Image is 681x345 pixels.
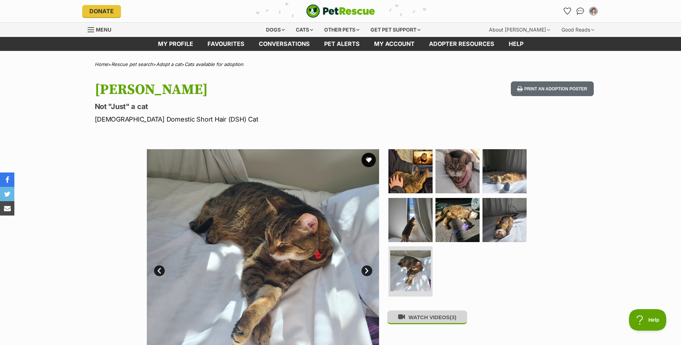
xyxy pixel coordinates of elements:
img: chat-41dd97257d64d25036548639549fe6c8038ab92f7586957e7f3b1b290dea8141.svg [577,8,584,15]
a: Favourites [562,5,573,17]
a: Cats available for adoption [185,61,243,67]
ul: Account quick links [562,5,599,17]
a: Next [362,265,372,276]
img: logo-cat-932fe2b9b8326f06289b0f2fb663e598f794de774fb13d1741a6617ecf9a85b4.svg [306,4,375,18]
a: Pet alerts [317,37,367,51]
p: Not "Just" a cat [95,101,398,112]
iframe: Help Scout Beacon - Open [629,309,667,331]
a: conversations [252,37,317,51]
a: PetRescue [306,4,375,18]
button: My account [588,5,599,17]
span: (3) [450,314,456,320]
div: > > > [77,62,605,67]
a: My profile [151,37,200,51]
img: Photo of Sasha [390,250,431,291]
img: Clare Madigan profile pic [590,8,597,15]
button: Print an adoption poster [511,81,593,96]
p: [DEMOGRAPHIC_DATA] Domestic Short Hair (DSH) Cat [95,114,398,124]
div: About [PERSON_NAME] [484,23,555,37]
a: Prev [154,265,165,276]
div: Other pets [319,23,364,37]
div: Get pet support [365,23,425,37]
img: Photo of Sasha [435,149,480,193]
button: favourite [362,153,376,167]
a: Menu [88,23,116,36]
a: Adopt a cat [156,61,181,67]
a: Donate [82,5,121,17]
img: Photo of Sasha [482,198,527,242]
h1: [PERSON_NAME] [95,81,398,98]
img: Photo of Sasha [482,149,527,193]
a: My account [367,37,422,51]
a: Favourites [200,37,252,51]
a: Home [95,61,108,67]
div: Good Reads [556,23,599,37]
a: Conversations [575,5,586,17]
a: Adopter resources [422,37,502,51]
span: Menu [96,27,111,33]
div: Cats [291,23,318,37]
img: Photo of Sasha [435,198,480,242]
button: WATCH VIDEOS(3) [387,310,467,324]
a: Rescue pet search [111,61,153,67]
img: Photo of Sasha [388,198,433,242]
div: Dogs [261,23,290,37]
img: Photo of Sasha [388,149,433,193]
a: Help [502,37,531,51]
